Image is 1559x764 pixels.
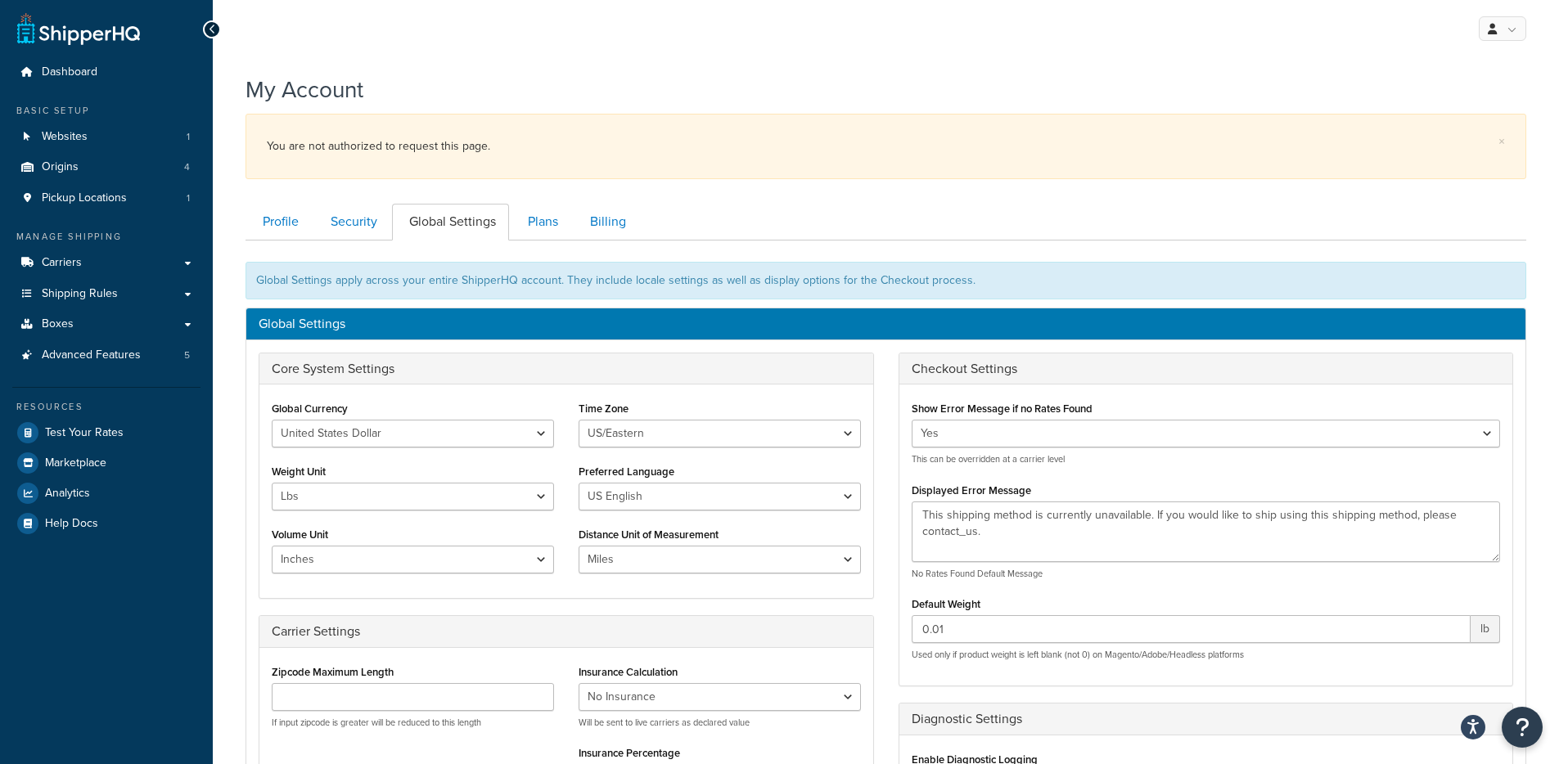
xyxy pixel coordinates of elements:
label: Zipcode Maximum Length [272,666,394,678]
label: Default Weight [912,598,980,610]
a: Profile [246,204,312,240]
label: Global Currency [272,402,348,415]
label: Show Error Message if no Rates Found [912,402,1093,415]
span: 1 [187,130,190,144]
span: Marketplace [45,456,106,470]
label: Insurance Calculation [579,666,678,678]
div: Basic Setup [12,104,201,118]
span: 5 [184,348,190,362]
label: Displayed Error Message [912,484,1031,497]
span: Analytics [45,487,90,501]
a: Boxes [12,309,201,339]
a: Shipping Rules [12,279,201,309]
a: Carriers [12,248,201,278]
a: Websites 1 [12,122,201,152]
li: Websites [12,122,201,152]
a: Advanced Features 5 [12,340,201,371]
span: Advanced Features [42,348,141,362]
span: Boxes [42,317,74,331]
span: Carriers [42,256,82,270]
p: Will be sent to live carriers as declared value [579,717,861,729]
li: Origins [12,152,201,182]
div: Resources [12,400,201,414]
button: Open Resource Center [1502,707,1543,748]
p: No Rates Found Default Message [912,568,1501,580]
span: Help Docs [45,517,98,531]
li: Pickup Locations [12,183,201,213]
a: Billing [573,204,639,240]
div: Global Settings apply across your entire ShipperHQ account. They include locale settings as well ... [246,262,1526,299]
a: Plans [511,204,571,240]
p: Used only if product weight is left blank (not 0) on Magento/Adobe/Headless platforms [912,649,1501,661]
a: Analytics [12,479,201,508]
h1: My Account [246,74,363,106]
h3: Global Settings [259,317,1513,331]
p: This can be overridden at a carrier level [912,453,1501,465]
span: 1 [187,191,190,205]
span: 4 [184,160,190,174]
label: Volume Unit [272,528,328,541]
label: Preferred Language [579,465,674,478]
div: Manage Shipping [12,230,201,244]
a: Global Settings [392,204,509,240]
span: lb [1471,615,1500,643]
span: Dashboard [42,65,97,79]
span: Test Your Rates [45,426,124,440]
a: Marketplace [12,448,201,478]
a: Dashboard [12,57,201,88]
textarea: This shipping method is currently unavailable. If you would like to ship using this shipping meth... [912,501,1501,562]
a: Pickup Locations 1 [12,183,201,213]
h3: Checkout Settings [912,362,1501,376]
a: Security [313,204,390,240]
h3: Diagnostic Settings [912,712,1501,726]
label: Distance Unit of Measurement [579,528,719,541]
li: Advanced Features [12,340,201,371]
a: Origins 4 [12,152,201,182]
label: Time Zone [579,402,629,415]
span: Shipping Rules [42,287,118,301]
a: Help Docs [12,509,201,538]
a: × [1498,135,1505,148]
span: Origins [42,160,79,174]
h3: Core System Settings [272,362,861,376]
label: Insurance Percentage [579,747,680,759]
p: If input zipcode is greater will be reduced to this length [272,717,554,729]
h3: Carrier Settings [272,624,861,639]
label: Weight Unit [272,465,326,478]
a: ShipperHQ Home [17,12,140,45]
div: You are not authorized to request this page. [267,135,1505,158]
span: Websites [42,130,88,144]
span: Pickup Locations [42,191,127,205]
a: Test Your Rates [12,418,201,447]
